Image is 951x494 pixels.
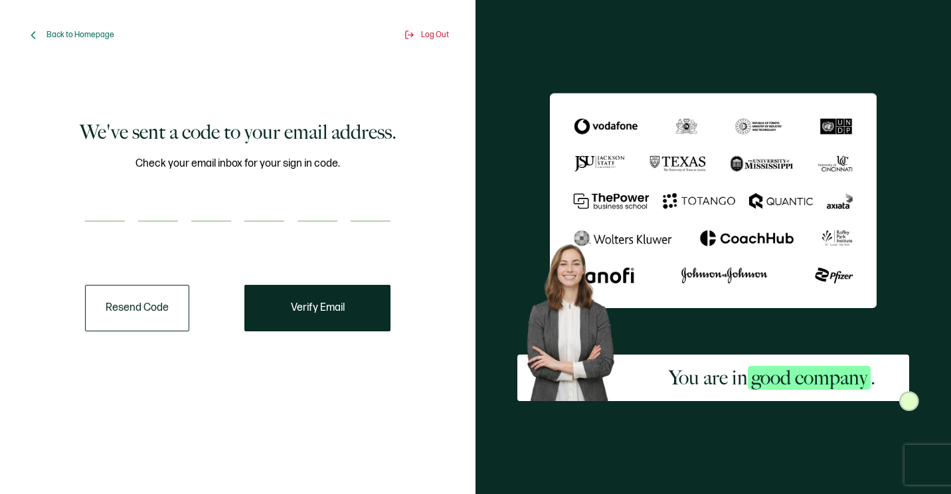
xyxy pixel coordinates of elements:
[46,30,114,40] span: Back to Homepage
[80,119,396,145] h1: We've sent a code to your email address.
[421,30,449,40] span: Log Out
[135,155,340,172] span: Check your email inbox for your sign in code.
[85,285,189,331] button: Resend Code
[291,303,345,313] span: Verify Email
[517,236,635,402] img: Sertifier Signup - You are in <span class="strong-h">good company</span>. Hero
[550,93,877,308] img: Sertifier We've sent a code to your email address.
[244,285,390,331] button: Verify Email
[730,344,951,494] iframe: Chat Widget
[669,365,875,391] h2: You are in .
